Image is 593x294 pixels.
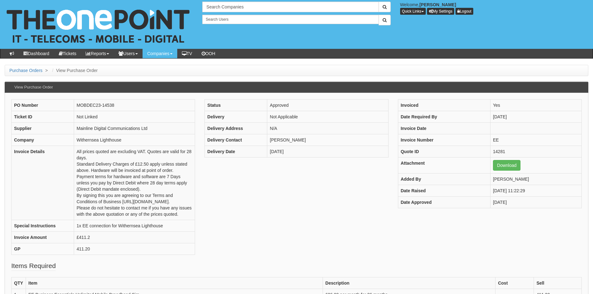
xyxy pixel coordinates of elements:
th: Item [26,277,323,289]
th: Status [205,100,267,111]
a: Reports [81,49,114,58]
a: Download [493,160,520,171]
td: [PERSON_NAME] [490,173,582,185]
th: Supplier [12,123,74,134]
th: Company [12,134,74,146]
th: Date Approved [398,197,490,208]
td: Withernsea Lighthouse [74,134,195,146]
th: Delivery [205,111,267,123]
th: Attachment [398,157,490,173]
th: Invoice Number [398,134,490,146]
a: Tickets [54,49,81,58]
td: Yes [490,100,582,111]
div: Welcome, [395,2,593,15]
th: QTY [12,277,26,289]
h3: View Purchase Order [11,82,56,93]
td: [PERSON_NAME] [267,134,388,146]
th: Delivery Address [205,123,267,134]
td: EE [490,134,582,146]
td: 14281 [490,146,582,157]
a: OOH [197,49,220,58]
th: Date Required By [398,111,490,123]
th: Special Instructions [12,220,74,232]
th: Description [323,277,495,289]
th: Invoiced [398,100,490,111]
th: Invoice Amount [12,232,74,243]
a: My Settings [427,8,455,15]
b: [PERSON_NAME] [420,2,456,7]
td: 1x EE connection for Withernsea Lighthouse [74,220,195,232]
a: Purchase Orders [9,68,43,73]
th: Cost [495,277,534,289]
legend: Items Required [11,261,56,271]
th: Invoice Details [12,146,74,220]
td: [DATE] [490,197,582,208]
a: Logout [455,8,473,15]
td: [DATE] [267,146,388,157]
th: Invoice Date [398,123,490,134]
th: Delivery Contact [205,134,267,146]
button: Quick Links [400,8,426,15]
td: Not Applicable [267,111,388,123]
a: Users [114,49,143,58]
th: GP [12,243,74,255]
a: Companies [143,49,177,58]
td: N/A [267,123,388,134]
th: Added By [398,173,490,185]
span: > [44,68,49,73]
td: All prices quoted are excluding VAT. Quotes are valid for 28 days. Standard Delivery Charges of £... [74,146,195,220]
a: Dashboard [19,49,54,58]
th: Ticket ID [12,111,74,123]
td: Not Linked [74,111,195,123]
th: Delivery Date [205,146,267,157]
a: TV [177,49,197,58]
td: [DATE] [490,111,582,123]
li: View Purchase Order [51,67,98,74]
td: Mainline Digital Communications Ltd [74,123,195,134]
td: £411.2 [74,232,195,243]
input: Search Companies [202,2,379,12]
td: MOBDEC23-14538 [74,100,195,111]
th: Sell [534,277,582,289]
th: Quote ID [398,146,490,157]
input: Search Users [202,15,379,24]
th: Date Raised [398,185,490,197]
td: 411.20 [74,243,195,255]
th: PO Number [12,100,74,111]
td: Approved [267,100,388,111]
td: [DATE] 11:22:29 [490,185,582,197]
